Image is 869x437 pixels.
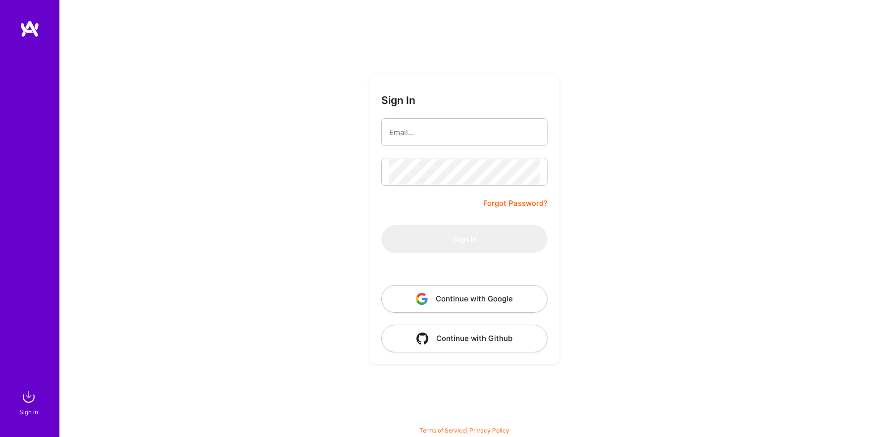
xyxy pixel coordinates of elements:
img: sign in [19,387,39,407]
input: Email... [389,120,540,145]
h3: Sign In [381,94,415,106]
a: Terms of Service [419,427,466,434]
img: icon [416,333,428,344]
span: | [419,427,509,434]
button: Sign In [381,225,548,253]
div: © 2025 ATeams Inc., All rights reserved. [59,407,869,432]
a: sign inSign In [21,387,39,417]
a: Forgot Password? [483,197,548,209]
img: icon [416,293,428,305]
img: logo [20,20,40,38]
button: Continue with Github [381,325,548,352]
a: Privacy Policy [469,427,509,434]
button: Continue with Google [381,285,548,313]
div: Sign In [19,407,38,417]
